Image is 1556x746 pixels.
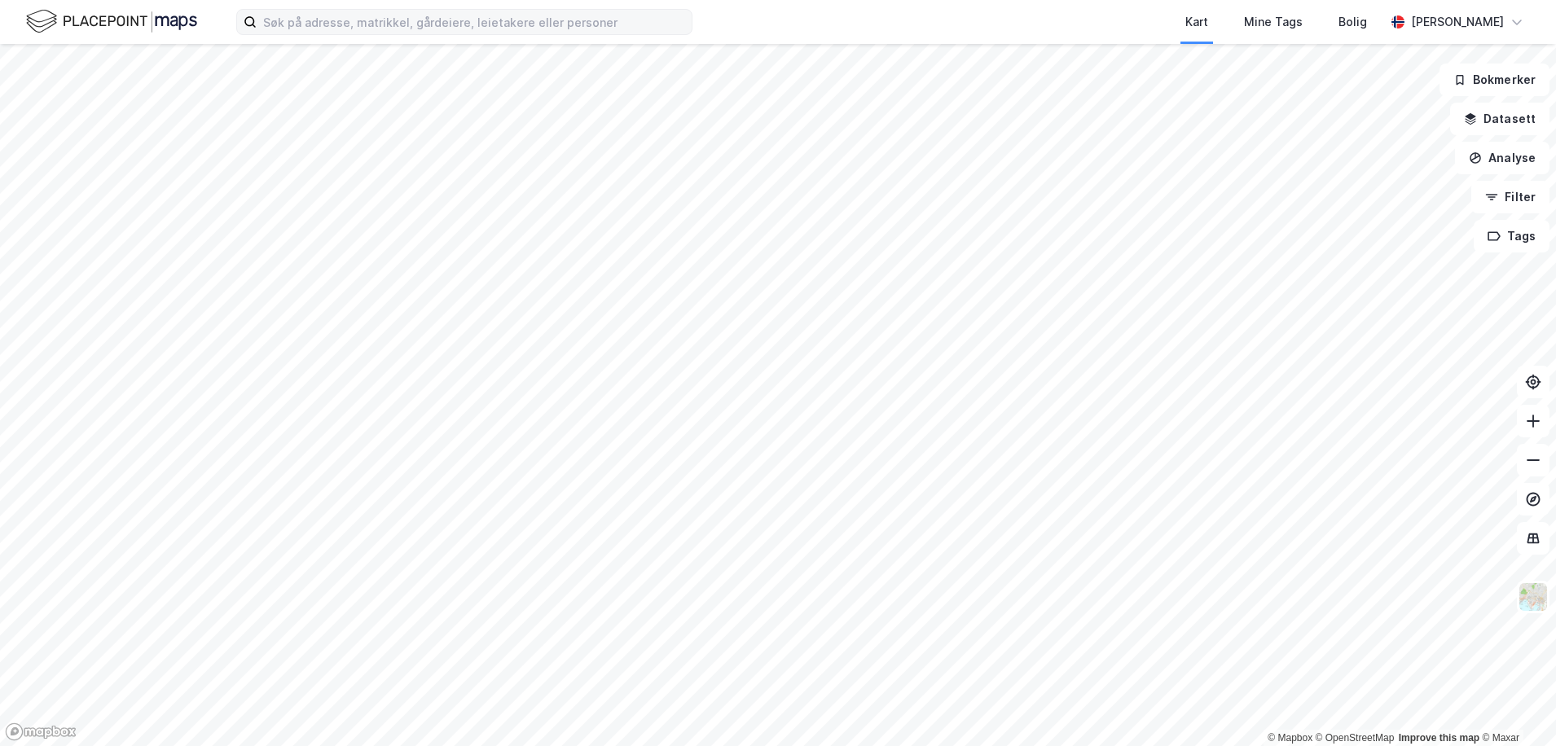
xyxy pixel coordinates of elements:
a: OpenStreetMap [1316,732,1395,744]
img: logo.f888ab2527a4732fd821a326f86c7f29.svg [26,7,197,36]
div: Mine Tags [1244,12,1303,32]
input: Søk på adresse, matrikkel, gårdeiere, leietakere eller personer [257,10,692,34]
a: Improve this map [1399,732,1479,744]
button: Filter [1471,181,1549,213]
a: Mapbox [1268,732,1312,744]
a: Mapbox homepage [5,722,77,741]
button: Datasett [1450,103,1549,135]
iframe: Chat Widget [1475,668,1556,746]
div: [PERSON_NAME] [1411,12,1504,32]
button: Analyse [1455,142,1549,174]
div: Kart [1185,12,1208,32]
button: Bokmerker [1440,64,1549,96]
button: Tags [1474,220,1549,252]
div: Bolig [1338,12,1367,32]
img: Z [1518,581,1549,612]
